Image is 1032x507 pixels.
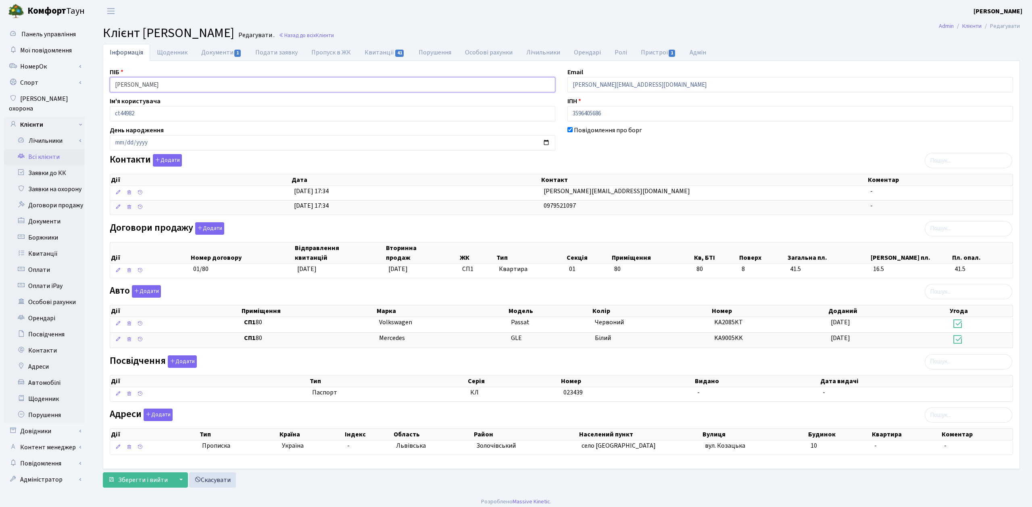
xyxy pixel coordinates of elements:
[513,497,550,506] a: Massive Kinetic
[683,44,713,61] a: Адмін
[499,265,563,274] span: Квартира
[949,305,1013,317] th: Угода
[4,58,85,75] a: НомерОк
[294,242,385,263] th: Відправлення квитанцій
[21,30,76,39] span: Панель управління
[110,429,199,440] th: Дії
[244,318,256,327] b: СП1
[925,407,1012,423] input: Пошук...
[309,376,467,387] th: Тип
[714,334,743,342] span: KA9005KK
[110,355,197,368] label: Посвідчення
[508,305,592,317] th: Модель
[873,265,948,274] span: 16.5
[4,439,85,455] a: Контент менеджер
[467,376,560,387] th: Серія
[388,265,408,273] span: [DATE]
[9,133,85,149] a: Лічильники
[312,388,464,397] span: Паспорт
[103,24,234,42] span: Клієнт [PERSON_NAME]
[614,265,621,273] span: 80
[925,153,1012,168] input: Пошук...
[199,429,279,440] th: Тип
[567,96,581,106] label: ІПН
[481,497,551,506] div: Розроблено .
[132,285,161,298] button: Авто
[634,44,683,61] a: Пристрої
[304,44,358,61] a: Пропуск в ЖК
[110,174,291,186] th: Дії
[951,242,1013,263] th: Пл. опал.
[101,4,121,18] button: Переключити навігацію
[110,96,161,106] label: Ім'я користувача
[150,44,194,61] a: Щоденник
[705,441,745,450] span: вул. Козацька
[4,455,85,472] a: Повідомлення
[4,310,85,326] a: Орендарі
[870,187,873,196] span: -
[279,429,344,440] th: Країна
[234,50,241,57] span: 1
[110,305,241,317] th: Дії
[4,75,85,91] a: Спорт
[742,265,784,274] span: 8
[4,26,85,42] a: Панель управління
[291,174,541,186] th: Дата
[939,22,954,30] a: Admin
[195,222,224,235] button: Договори продажу
[828,305,949,317] th: Доданий
[974,6,1022,16] a: [PERSON_NAME]
[476,441,516,450] span: Золочівський
[110,125,164,135] label: День народження
[567,67,583,77] label: Email
[189,472,236,488] a: Скасувати
[544,187,690,196] span: [PERSON_NAME][EMAIL_ADDRESS][DOMAIN_NAME]
[396,441,426,450] span: Львівська
[244,318,373,327] span: 80
[193,265,208,273] span: 01/80
[941,429,1013,440] th: Коментар
[458,44,519,61] a: Особові рахунки
[955,265,1009,274] span: 41.5
[807,429,871,440] th: Будинок
[962,22,982,30] a: Клієнти
[563,388,583,397] span: 023439
[697,388,700,397] span: -
[4,262,85,278] a: Оплати
[927,18,1032,35] nav: breadcrumb
[142,407,173,421] a: Додати
[110,285,161,298] label: Авто
[567,44,608,61] a: Орендарі
[566,242,611,263] th: Секція
[4,246,85,262] a: Квитанції
[294,201,329,210] span: [DATE] 17:34
[569,265,575,273] span: 01
[738,242,787,263] th: Поверх
[4,423,85,439] a: Довідники
[110,154,182,167] label: Контакти
[693,242,738,263] th: Кв, БТІ
[4,230,85,246] a: Боржники
[870,242,951,263] th: [PERSON_NAME] пл.
[462,265,492,274] span: СП1
[4,181,85,197] a: Заявки на охорону
[4,149,85,165] a: Всі клієнти
[4,472,85,488] a: Адміністратор
[496,242,566,263] th: Тип
[110,409,173,421] label: Адреси
[110,222,224,235] label: Договори продажу
[379,318,412,327] span: Volkswagen
[819,376,1013,387] th: Дата видачі
[190,242,294,263] th: Номер договору
[193,221,224,235] a: Додати
[4,326,85,342] a: Посвідчення
[4,359,85,375] a: Адреси
[237,31,275,39] small: Редагувати .
[574,125,642,135] label: Повідомлення про борг
[582,441,656,450] span: село [GEOGRAPHIC_DATA]
[241,305,376,317] th: Приміщення
[831,318,850,327] span: [DATE]
[944,441,947,450] span: -
[4,42,85,58] a: Мої повідомлення
[27,4,66,17] b: Комфорт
